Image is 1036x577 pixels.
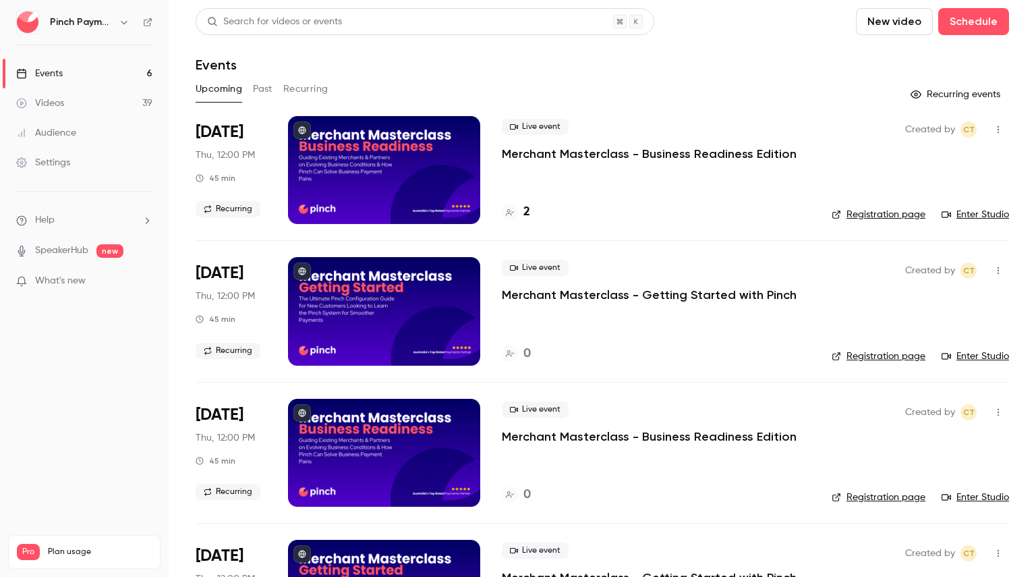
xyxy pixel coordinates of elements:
span: CT [963,263,975,279]
span: CT [963,545,975,561]
a: 0 [502,345,531,363]
a: Registration page [832,491,925,504]
li: help-dropdown-opener [16,213,152,227]
h1: Events [196,57,237,73]
span: Recurring [196,484,260,500]
span: [DATE] [196,545,243,567]
span: CT [963,404,975,420]
span: Cameron Taylor [960,404,977,420]
span: Thu, 12:00 PM [196,148,255,162]
img: Pinch Payments [17,11,38,33]
a: Merchant Masterclass - Getting Started with Pinch [502,287,797,303]
span: Live event [502,260,569,276]
h4: 0 [523,345,531,363]
div: Search for videos or events [207,15,342,29]
span: Cameron Taylor [960,263,977,279]
h6: Pinch Payments [50,16,113,29]
span: Live event [502,402,569,418]
span: Thu, 12:00 PM [196,431,255,445]
div: Settings [16,156,70,169]
iframe: Noticeable Trigger [136,275,152,287]
button: New video [856,8,933,35]
span: Recurring [196,343,260,359]
a: 2 [502,203,530,221]
a: Registration page [832,208,925,221]
a: Enter Studio [942,491,1009,504]
div: 45 min [196,173,235,184]
span: [DATE] [196,121,243,143]
div: Sep 4 Thu, 12:00 PM (Australia/Brisbane) [196,116,266,224]
div: Oct 2 Thu, 12:00 PM (Australia/Brisbane) [196,399,266,507]
span: Created by [905,263,955,279]
a: Enter Studio [942,350,1009,363]
div: Sep 18 Thu, 12:00 PM (Australia/Brisbane) [196,257,266,365]
span: [DATE] [196,263,243,284]
a: Enter Studio [942,208,1009,221]
div: Events [16,67,63,80]
span: [DATE] [196,404,243,426]
span: Cameron Taylor [960,121,977,138]
span: CT [963,121,975,138]
h4: 2 [523,203,530,221]
span: What's new [35,274,86,288]
button: Schedule [938,8,1009,35]
h4: 0 [523,486,531,504]
span: Pro [17,544,40,560]
a: Merchant Masterclass - Business Readiness Edition [502,146,797,162]
div: Audience [16,126,76,140]
a: SpeakerHub [35,244,88,258]
a: Registration page [832,350,925,363]
span: Created by [905,404,955,420]
div: Videos [16,97,64,110]
span: Thu, 12:00 PM [196,290,255,303]
span: Cameron Taylor [960,545,977,561]
div: 45 min [196,314,235,325]
div: 45 min [196,456,235,466]
span: new [96,244,123,258]
a: Merchant Masterclass - Business Readiness Edition [502,429,797,445]
button: Past [253,78,272,100]
span: Created by [905,545,955,561]
span: Live event [502,543,569,559]
span: Created by [905,121,955,138]
a: 0 [502,486,531,504]
span: Plan usage [48,547,152,557]
span: Live event [502,119,569,135]
span: Recurring [196,201,260,217]
button: Recurring [283,78,328,100]
button: Recurring events [904,84,1009,105]
span: Help [35,213,55,227]
button: Upcoming [196,78,242,100]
